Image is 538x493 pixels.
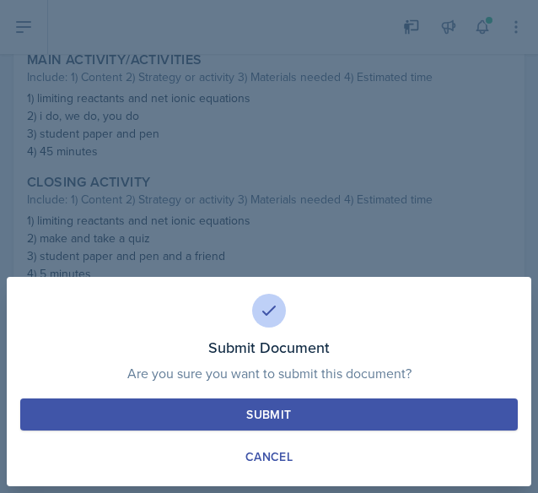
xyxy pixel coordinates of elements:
[20,338,518,358] h3: Submit Document
[20,441,518,473] button: Cancel
[246,406,291,423] div: Submit
[245,448,293,465] div: Cancel
[20,398,518,431] button: Submit
[20,365,518,382] p: Are you sure you want to submit this document?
